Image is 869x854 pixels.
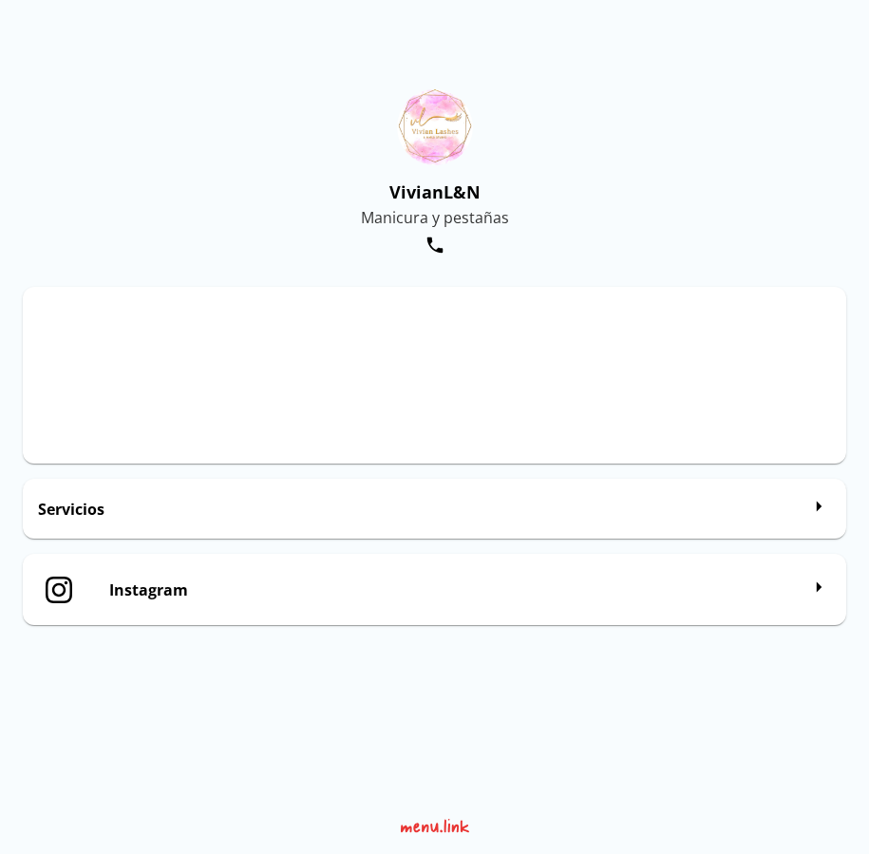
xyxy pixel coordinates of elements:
h2: Instagram [109,579,799,600]
a: Menu Link Logo [401,805,469,837]
p: Manicura y pestañas [361,207,509,228]
h2: Servicios [38,499,799,520]
h1: VivianL&N [361,180,509,203]
a: social-link-PHONE [422,232,448,258]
